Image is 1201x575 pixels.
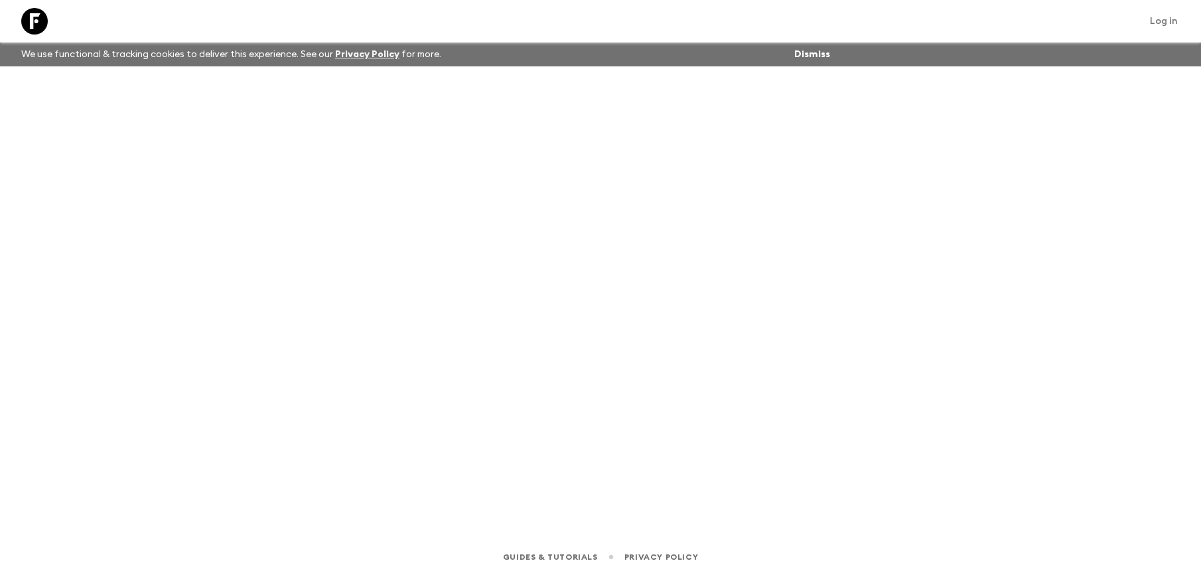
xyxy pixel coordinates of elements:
a: Privacy Policy [624,550,698,564]
a: Guides & Tutorials [503,550,598,564]
a: Privacy Policy [335,50,399,59]
a: Log in [1143,12,1185,31]
button: Dismiss [791,45,833,64]
p: We use functional & tracking cookies to deliver this experience. See our for more. [16,42,447,66]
